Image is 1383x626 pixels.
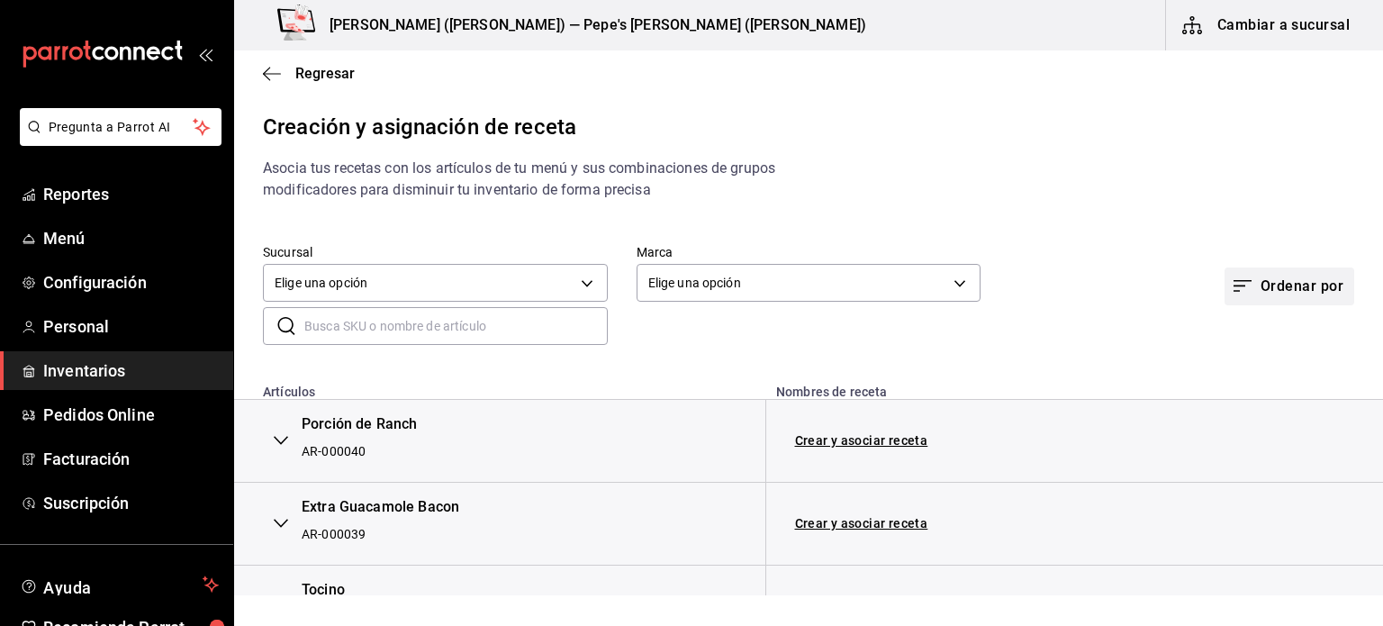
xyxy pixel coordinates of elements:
div: Tocino [302,580,366,601]
label: Sucursal [263,246,608,259]
button: Pregunta a Parrot AI [20,108,221,146]
span: Inventarios [43,358,219,383]
div: Creación y asignación de receta [263,111,1354,143]
span: Menú [43,226,219,250]
span: Ayuda [43,574,195,595]
input: Busca SKU o nombre de artículo [304,308,608,344]
a: Pregunta a Parrot AI [13,131,221,150]
span: Configuración [43,270,219,295]
button: Ordenar por [1225,268,1354,305]
span: Regresar [295,65,355,82]
div: AR-000039 [302,525,459,543]
label: Marca [637,246,981,259]
button: Regresar [263,65,355,82]
span: Reportes [43,182,219,206]
a: Crear y asociar receta [795,517,928,530]
th: Nombres de receta [765,374,1229,400]
span: Personal [43,314,219,339]
div: AR-000040 [302,442,417,460]
span: Suscripción [43,491,219,515]
div: Elige una opción [637,264,981,302]
div: Porción de Ranch [302,414,417,435]
span: Asocia tus recetas con los artículos de tu menú y sus combinaciones de grupos modificadores para ... [263,159,775,198]
th: Artículos [234,374,765,400]
div: Extra Guacamole Bacon [302,497,459,518]
a: Crear y asociar receta [795,434,928,447]
h3: [PERSON_NAME] ([PERSON_NAME]) — Pepe's [PERSON_NAME] ([PERSON_NAME]) [315,14,866,36]
span: Pedidos Online [43,403,219,427]
div: Elige una opción [263,264,608,302]
button: open_drawer_menu [198,47,212,61]
span: Pregunta a Parrot AI [49,118,194,137]
span: Facturación [43,447,219,471]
